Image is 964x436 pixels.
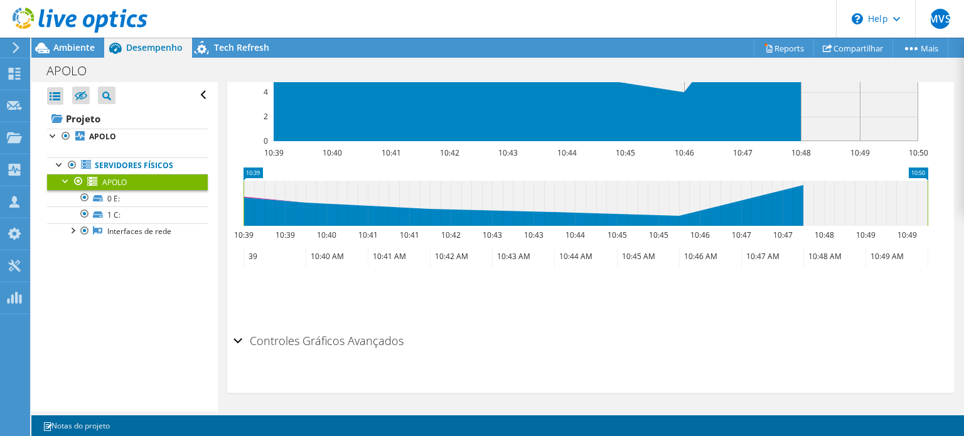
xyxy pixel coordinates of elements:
text: 10:45 [616,147,635,158]
text: 10:43 [524,230,544,240]
a: Servidores físicos [47,157,208,174]
span: MVS [930,9,950,29]
a: Compartilhar [813,38,893,58]
span: Desempenho [126,41,183,53]
text: 10:43 [483,230,502,240]
text: 10:48 [815,230,834,240]
text: 10:39 [234,230,254,240]
a: Projeto [47,109,208,129]
text: 10:42 [440,147,459,158]
text: 10:49 [897,230,917,240]
a: Mais [892,38,948,58]
text: 10:41 [382,147,401,158]
text: 10:49 [856,230,876,240]
text: 4 [264,87,268,97]
text: 10:47 [732,230,751,240]
a: 1 C: [47,206,208,223]
a: Interfaces de rede [47,223,208,240]
text: 10:46 [690,230,710,240]
a: Reports [754,38,814,58]
text: 10:44 [557,147,577,158]
text: 10:43 [498,147,518,158]
a: APOLO [47,129,208,145]
text: 10:49 [850,147,870,158]
svg: \n [852,13,863,24]
text: 10:39 [264,147,284,158]
span: Tech Refresh [214,41,269,53]
text: 10:48 [791,147,811,158]
text: 10:50 [909,147,928,158]
text: 10:45 [608,230,627,240]
text: 10:45 [649,230,668,240]
text: 10:44 [565,230,585,240]
a: 0 E: [47,190,208,206]
text: 10:42 [441,230,461,240]
h2: Controles Gráficos Avançados [233,328,404,353]
span: APOLO [102,177,127,188]
text: 10:39 [276,230,295,240]
text: 10:40 [323,147,342,158]
text: 10:47 [733,147,752,158]
text: 10:41 [400,230,419,240]
text: 0 [264,136,268,146]
text: 10:41 [358,230,378,240]
text: 10:46 [675,147,694,158]
text: 10:40 [317,230,336,240]
a: Notas do projeto [34,418,119,433]
span: Ambiente [53,41,95,53]
a: APOLO [47,174,208,190]
h1: APOLO [41,64,106,78]
text: 10:47 [773,230,793,240]
text: 2 [264,111,268,122]
b: APOLO [89,131,116,142]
